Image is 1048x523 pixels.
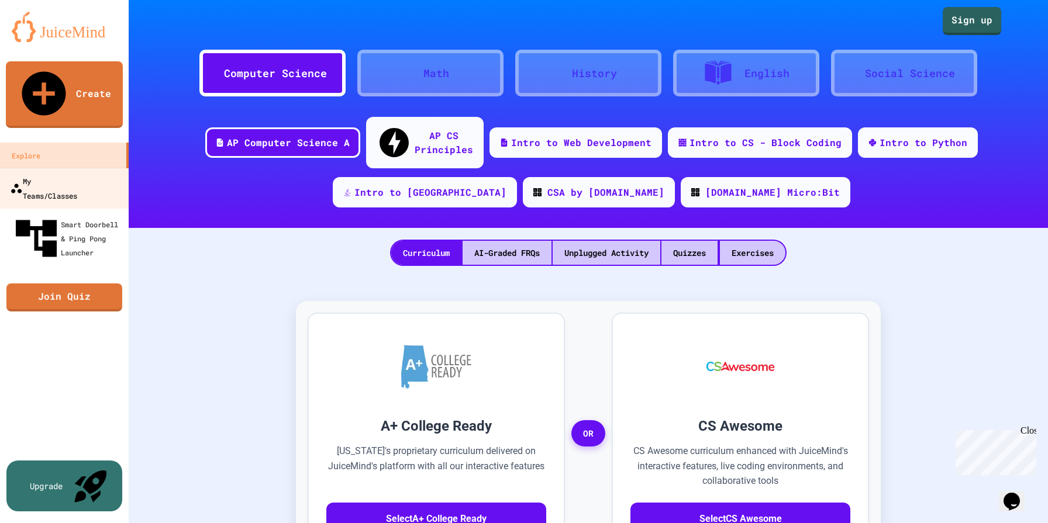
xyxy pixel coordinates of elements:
div: My Teams/Classes [10,174,77,202]
span: OR [571,420,605,447]
div: Intro to [GEOGRAPHIC_DATA] [354,185,506,199]
div: AI-Graded FRQs [463,241,551,265]
iframe: chat widget [999,476,1036,511]
div: History [572,65,617,81]
div: Unplugged Activity [553,241,660,265]
div: [DOMAIN_NAME] Micro:Bit [705,185,840,199]
p: CS Awesome curriculum enhanced with JuiceMind's interactive features, live coding environments, a... [630,444,850,489]
div: AP Computer Science A [227,136,350,150]
img: A+ College Ready [401,345,471,389]
div: AP CS Principles [415,129,473,157]
div: Social Science [865,65,955,81]
img: CODE_logo_RGB.png [691,188,699,196]
div: Intro to Web Development [511,136,651,150]
div: Smart Doorbell & Ping Pong Launcher [12,214,124,263]
div: Intro to Python [880,136,967,150]
div: English [744,65,790,81]
a: Join Quiz [6,283,122,311]
div: Computer Science [224,65,327,81]
img: CS Awesome [695,331,787,401]
div: Math [423,65,449,81]
h3: A+ College Ready [326,415,546,437]
a: Sign up [943,7,1001,35]
div: Upgrade [30,480,63,492]
div: Exercises [720,241,785,265]
div: Curriculum [391,241,461,265]
h3: CS Awesome [630,415,850,437]
div: Quizzes [661,241,718,265]
img: logo-orange.svg [12,12,117,42]
iframe: chat widget [951,425,1036,475]
div: CSA by [DOMAIN_NAME] [547,185,664,199]
a: Create [6,61,123,128]
div: Intro to CS - Block Coding [690,136,842,150]
img: CODE_logo_RGB.png [533,188,542,196]
div: Explore [12,148,40,162]
div: Chat with us now!Close [5,5,81,74]
p: [US_STATE]'s proprietary curriculum delivered on JuiceMind's platform with all our interactive fe... [326,444,546,489]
